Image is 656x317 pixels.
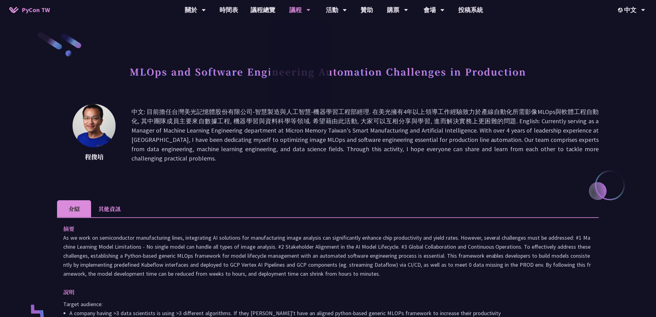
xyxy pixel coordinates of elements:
[63,233,593,278] p: As we work on semiconductor manufacturing lines, integrating AI solutions for manufacturing image...
[63,288,580,297] p: 說明
[22,5,50,15] span: PyCon TW
[3,2,56,18] a: PyCon TW
[63,300,593,309] p: Target audience:
[57,200,91,217] li: 介紹
[63,224,580,233] p: 摘要
[131,107,599,163] p: 中文: 目前擔任台灣美光記憶體股份有限公司-智慧製造與人工智慧-機器學習工程部經理. 在美光擁有4年以上領導工作經驗致力於產線自動化所需影像MLOps與軟體工程自動化, 其中團隊成員主要來自數據...
[73,104,116,147] img: 程俊培
[91,200,128,217] li: 其他資訊
[130,62,526,81] h1: MLOps and Software Engineering Automation Challenges in Production
[9,7,19,13] img: Home icon of PyCon TW 2025
[618,8,624,12] img: Locale Icon
[73,152,116,161] p: 程俊培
